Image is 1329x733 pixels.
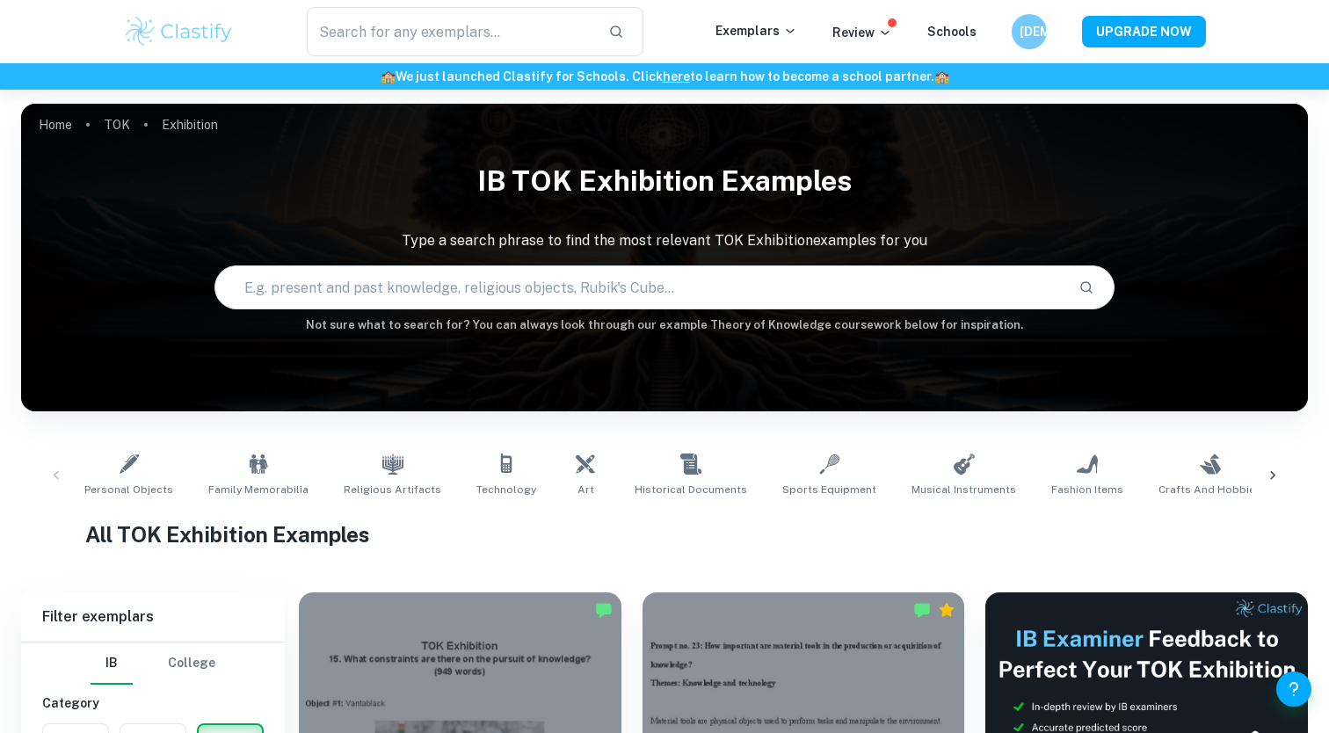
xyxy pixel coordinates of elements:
[1158,482,1261,497] span: Crafts and Hobbies
[595,601,613,619] img: Marked
[927,25,977,39] a: Schools
[715,21,797,40] p: Exemplars
[1012,14,1047,49] button: [DEMOGRAPHIC_DATA]
[123,14,235,49] img: Clastify logo
[1020,22,1040,41] h6: [DEMOGRAPHIC_DATA]
[4,67,1325,86] h6: We just launched Clastify for Schools. Click to learn how to become a school partner.
[91,642,133,685] button: IB
[1082,16,1206,47] button: UPGRADE NOW
[39,112,72,137] a: Home
[85,519,1244,550] h1: All TOK Exhibition Examples
[938,601,955,619] div: Premium
[208,482,309,497] span: Family Memorabilia
[913,601,931,619] img: Marked
[21,592,285,642] h6: Filter exemplars
[381,69,396,83] span: 🏫
[21,230,1308,251] p: Type a search phrase to find the most relevant TOK Exhibition examples for you
[782,482,876,497] span: Sports Equipment
[1051,482,1123,497] span: Fashion Items
[577,482,594,497] span: Art
[934,69,949,83] span: 🏫
[91,642,215,685] div: Filter type choice
[1276,671,1311,707] button: Help and Feedback
[21,153,1308,209] h1: IB TOK Exhibition examples
[307,7,594,56] input: Search for any exemplars...
[344,482,441,497] span: Religious Artifacts
[215,263,1065,312] input: E.g. present and past knowledge, religious objects, Rubik's Cube...
[635,482,747,497] span: Historical Documents
[663,69,690,83] a: here
[162,115,218,134] p: Exhibition
[21,316,1308,334] h6: Not sure what to search for? You can always look through our example Theory of Knowledge coursewo...
[1071,272,1101,302] button: Search
[832,23,892,42] p: Review
[84,482,173,497] span: Personal Objects
[476,482,536,497] span: Technology
[104,112,130,137] a: TOK
[911,482,1016,497] span: Musical Instruments
[42,693,264,713] h6: Category
[168,642,215,685] button: College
